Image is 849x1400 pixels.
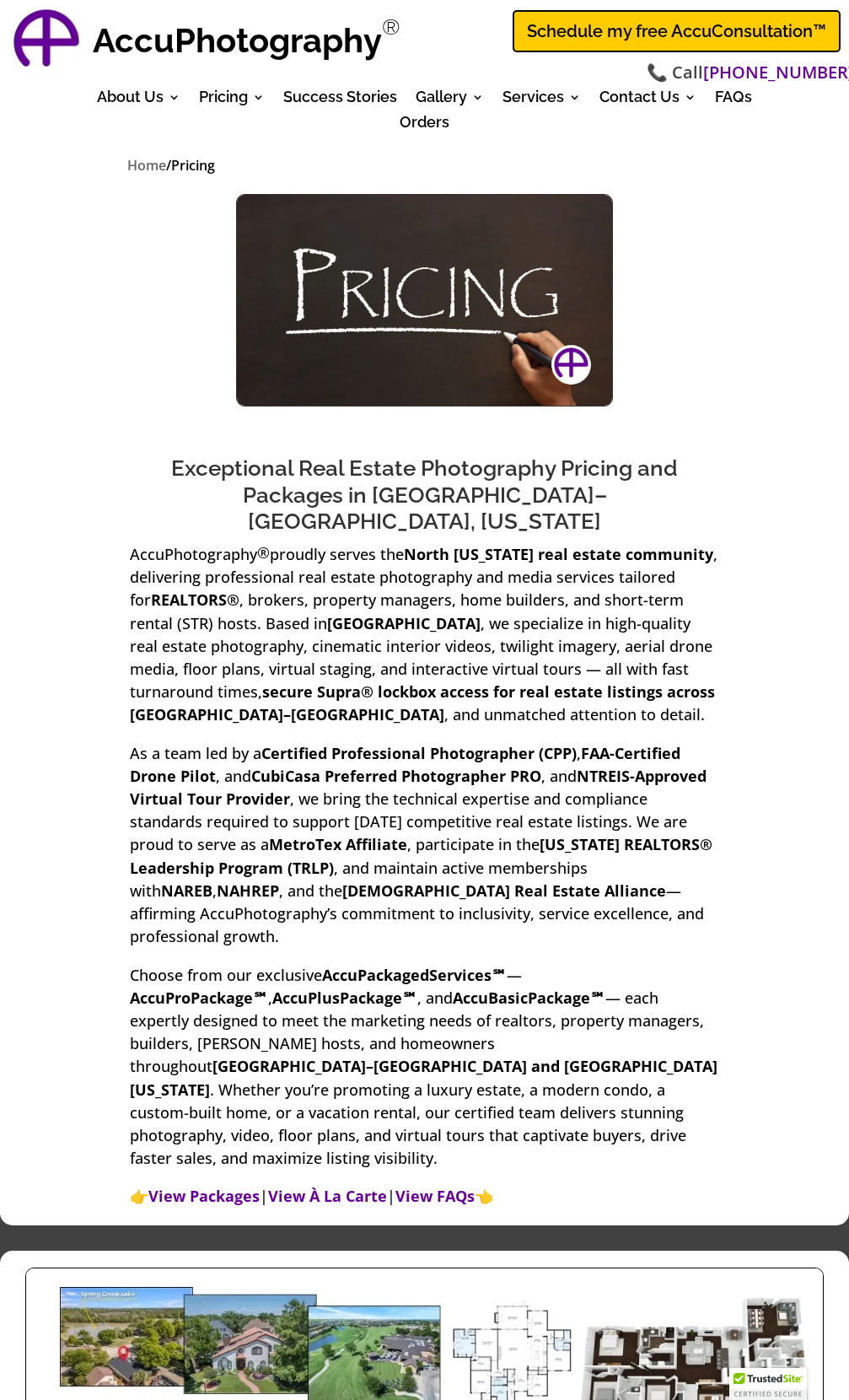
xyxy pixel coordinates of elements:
p: 👉 | | 👈 [130,1185,720,1208]
a: Success Stories [283,91,397,110]
strong: AccuProPackage℠ [130,988,268,1008]
strong: AccuPlusPackage℠ [272,988,417,1008]
a: AccuPhotography Logo - Professional Real Estate Photography and Media Services in Dallas, Texas [8,4,84,80]
a: Pricing [199,91,265,110]
a: Services [502,91,581,110]
strong: NAREB [161,880,212,901]
strong: MetroTex Affiliate [269,834,407,854]
strong: AccuPhotography [93,20,382,60]
strong: CubiCasa Preferred Photographer PRO [251,766,541,786]
p: As a team led by a , , and , and , we bring the technical expertise and compliance standards requ... [130,742,720,964]
strong: AccuBasicPackage℠ [453,988,605,1008]
img: Real Estate Photography Pricing: Affordable Packages [237,195,611,406]
p: Choose from our exclusive — , , and — each expertly designed to meet the marketing needs of realt... [130,964,720,1186]
a: FAQs [715,91,752,110]
strong: NAHREP [217,880,279,901]
div: TrustedSite Certified [729,1368,807,1400]
a: View Packages [148,1186,260,1208]
strong: FAA-Certified Drone Pilot [130,743,680,786]
strong: REALTORS® [151,590,239,610]
sup: ® [257,542,270,563]
a: Contact Us [599,91,696,110]
nav: breadcrumbs [127,154,723,177]
strong: Certified Professional Photographer (CPP) [261,743,577,763]
p: AccuPhotography proudly serves the , delivering professional real estate photography and media se... [130,543,720,742]
a: View À La Carte [268,1186,387,1208]
a: View FAQs [395,1186,475,1208]
strong: [GEOGRAPHIC_DATA]–[GEOGRAPHIC_DATA] and [GEOGRAPHIC_DATA][US_STATE] [130,1056,717,1099]
a: Orders [400,116,449,135]
strong: North [US_STATE] real estate community [404,544,713,564]
strong: [GEOGRAPHIC_DATA] [327,613,481,633]
strong: [US_STATE] REALTORS® Leadership Program (TRLP) [130,834,712,877]
span: / [166,156,171,175]
a: About Us [97,91,180,110]
sup: Registered Trademark [382,14,400,40]
span: Exceptional Real Estate Photography Pricing and Packages in [GEOGRAPHIC_DATA]–[GEOGRAPHIC_DATA], ... [171,455,678,533]
a: Home [127,156,166,176]
a: Gallery [416,91,484,110]
img: AccuPhotography [8,4,84,80]
strong: secure Supra® lockbox access for real estate listings across [GEOGRAPHIC_DATA]–[GEOGRAPHIC_DATA] [130,681,715,724]
span: Pricing [171,156,215,175]
strong: AccuPackagedServices℠ [322,965,507,985]
strong: [DEMOGRAPHIC_DATA] Real Estate Alliance [342,880,666,901]
a: Schedule my free AccuConsultation™ [513,10,841,52]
